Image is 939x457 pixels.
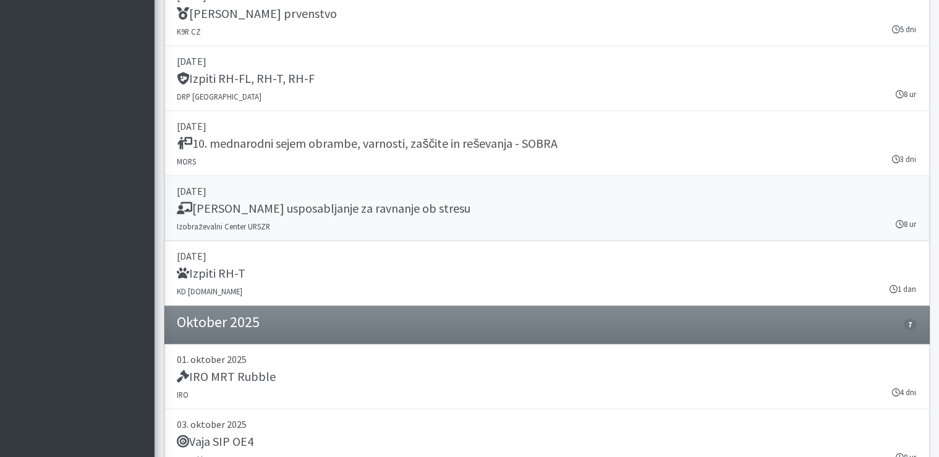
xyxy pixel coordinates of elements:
[177,434,254,449] h5: Vaja SIP OE4
[164,344,930,409] a: 01. oktober 2025 IRO MRT Rubble IRO 4 dni
[177,71,315,86] h5: Izpiti RH-FL, RH-T, RH-F
[177,390,189,399] small: IRO
[177,6,338,21] h5: [PERSON_NAME] prvenstvo
[177,184,917,199] p: [DATE]
[177,249,917,263] p: [DATE]
[177,221,270,231] small: Izobraževalni Center URSZR
[177,266,246,281] h5: Izpiti RH-T
[177,286,243,296] small: KD [DOMAIN_NAME]
[177,92,262,101] small: DRP [GEOGRAPHIC_DATA]
[896,88,917,100] small: 8 ur
[177,314,260,331] h4: Oktober 2025
[177,417,917,432] p: 03. oktober 2025
[177,156,197,166] small: MORS
[890,283,917,295] small: 1 dan
[896,218,917,230] small: 8 ur
[904,319,916,330] span: 7
[893,153,917,165] small: 3 dni
[177,201,471,216] h5: [PERSON_NAME] usposabljanje za ravnanje ob stresu
[893,23,917,35] small: 5 dni
[164,46,930,111] a: [DATE] Izpiti RH-FL, RH-T, RH-F DRP [GEOGRAPHIC_DATA] 8 ur
[177,119,917,134] p: [DATE]
[177,27,202,36] small: K9R CZ
[164,176,930,241] a: [DATE] [PERSON_NAME] usposabljanje za ravnanje ob stresu Izobraževalni Center URSZR 8 ur
[177,352,917,367] p: 01. oktober 2025
[177,54,917,69] p: [DATE]
[893,387,917,398] small: 4 dni
[177,136,558,151] h5: 10. mednarodni sejem obrambe, varnosti, zaščite in reševanja - SOBRA
[177,369,276,384] h5: IRO MRT Rubble
[164,111,930,176] a: [DATE] 10. mednarodni sejem obrambe, varnosti, zaščite in reševanja - SOBRA MORS 3 dni
[164,241,930,306] a: [DATE] Izpiti RH-T KD [DOMAIN_NAME] 1 dan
